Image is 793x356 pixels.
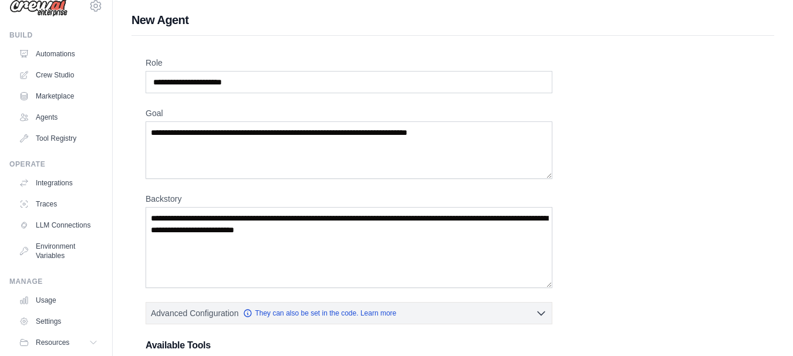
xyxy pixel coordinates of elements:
[14,87,103,106] a: Marketplace
[243,308,396,318] a: They can also be set in the code. Learn more
[9,30,103,40] div: Build
[14,333,103,352] button: Resources
[14,216,103,235] a: LLM Connections
[14,195,103,213] a: Traces
[14,291,103,310] a: Usage
[151,307,238,319] span: Advanced Configuration
[146,303,552,324] button: Advanced Configuration They can also be set in the code. Learn more
[9,277,103,286] div: Manage
[14,129,103,148] a: Tool Registry
[131,12,774,28] h1: New Agent
[14,108,103,127] a: Agents
[14,66,103,84] a: Crew Studio
[146,57,552,69] label: Role
[36,338,69,347] span: Resources
[14,174,103,192] a: Integrations
[14,312,103,331] a: Settings
[146,107,552,119] label: Goal
[146,338,552,352] h3: Available Tools
[9,160,103,169] div: Operate
[14,45,103,63] a: Automations
[14,237,103,265] a: Environment Variables
[146,193,552,205] label: Backstory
